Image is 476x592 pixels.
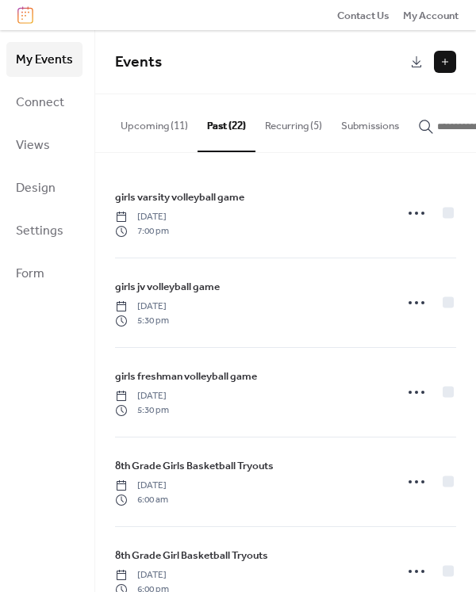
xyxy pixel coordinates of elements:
span: 5:30 pm [115,403,169,418]
span: Connect [16,90,64,116]
a: Settings [6,213,83,248]
a: 8th Grade Girl Basketball Tryouts [115,547,268,564]
span: [DATE] [115,389,169,403]
span: 7:00 pm [115,224,169,239]
a: girls jv volleyball game [115,278,220,296]
a: girls freshman volleyball game [115,368,257,385]
span: [DATE] [115,210,169,224]
span: girls jv volleyball game [115,279,220,295]
span: 5:30 pm [115,314,169,328]
span: 6:00 am [115,493,168,507]
span: girls freshman volleyball game [115,369,257,384]
span: [DATE] [115,300,169,314]
span: Form [16,262,44,287]
a: Connect [6,85,83,120]
button: Upcoming (11) [111,94,198,150]
span: Settings [16,219,63,244]
span: My Events [16,48,73,73]
span: girls varsity volleyball game [115,189,244,205]
a: Design [6,170,83,205]
a: Form [6,256,83,291]
a: Views [6,128,83,162]
button: Recurring (5) [255,94,332,150]
img: logo [17,6,33,24]
span: [DATE] [115,568,169,582]
button: Submissions [332,94,409,150]
span: 8th Grade Girl Basketball Tryouts [115,548,268,563]
span: Design [16,176,56,201]
a: My Account [403,7,459,23]
a: Contact Us [337,7,390,23]
span: [DATE] [115,479,168,493]
a: My Events [6,42,83,77]
span: Views [16,133,50,159]
a: 8th Grade Girls Basketball Tryouts [115,457,274,475]
span: 8th Grade Girls Basketball Tryouts [115,458,274,474]
span: Events [115,48,162,77]
span: My Account [403,8,459,24]
a: girls varsity volleyball game [115,189,244,206]
button: Past (22) [198,94,255,151]
span: Contact Us [337,8,390,24]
